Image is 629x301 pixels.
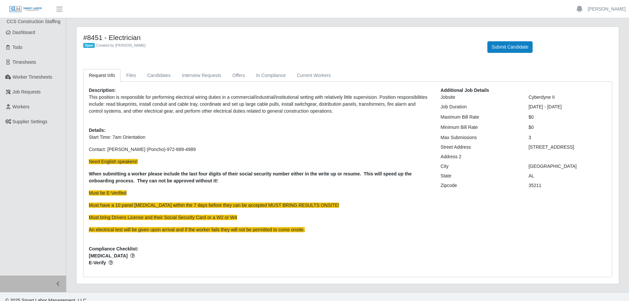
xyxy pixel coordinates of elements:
[436,172,523,179] div: State
[524,124,612,131] div: $0
[89,171,412,183] strong: When submitting a worker please include the last four digits of their social security number eith...
[89,159,138,164] span: Need English speakers!
[524,94,612,101] div: Cyberdyne II
[121,69,142,82] a: Files
[9,6,42,13] img: SLM Logo
[524,182,612,189] div: 35211
[89,88,116,93] b: Description:
[436,163,523,170] div: City
[13,45,22,50] span: Todo
[251,69,292,82] a: In Compliance
[89,227,305,232] span: An electrical test will be given upon arrival and if the worker fails they will not be permitted ...
[440,88,489,93] b: Additional Job Details
[291,69,336,82] a: Current Workers
[436,182,523,189] div: Zipcode
[89,190,126,196] span: Must be E-Verified
[436,134,523,141] div: Max Submissions
[89,215,237,220] span: Must bring Drivers License and their Social Security Card or a W2 or W4
[524,114,612,121] div: $0
[89,259,431,266] span: E-Verify
[13,119,48,124] span: Supplier Settings
[487,41,533,53] button: Submit Candidate
[89,128,106,133] b: Details:
[524,144,612,151] div: [STREET_ADDRESS]
[89,146,431,153] p: Contact: [PERSON_NAME] (Poncho)-972-689-4989
[524,163,612,170] div: [GEOGRAPHIC_DATA]
[13,74,52,80] span: Worker Timesheets
[89,203,339,208] span: Must have a 10 panel [MEDICAL_DATA] within the 7 days before they can be accepted MUST BRING RESU...
[13,59,36,65] span: Timesheets
[7,19,60,24] span: CCS Construction Staffing
[89,94,431,115] p: This position is responsible for performing electrical wiring duties in a commercial/industrial/i...
[524,172,612,179] div: AL
[436,153,523,160] div: Address 2
[83,69,121,82] a: Request Info
[13,30,35,35] span: Dashboard
[142,69,176,82] a: Candidates
[89,246,138,251] b: Compliance Checklist:
[524,134,612,141] div: 3
[436,94,523,101] div: Jobsite
[13,89,41,94] span: Job Requests
[89,252,431,259] span: [MEDICAL_DATA]
[89,134,431,141] p: Start Time: 7am Orientation
[436,103,523,110] div: Job Duration
[227,69,251,82] a: Offers
[83,43,95,48] span: Open
[588,6,626,13] a: [PERSON_NAME]
[13,104,30,109] span: Workers
[436,124,523,131] div: Minimum Bill Rate
[436,114,523,121] div: Maximum Bill Rate
[83,33,477,42] h4: #8451 - Electrician
[96,43,146,47] span: Created by [PERSON_NAME]
[524,103,612,110] div: [DATE] - [DATE]
[436,144,523,151] div: Street Address
[176,69,227,82] a: Interview Requests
